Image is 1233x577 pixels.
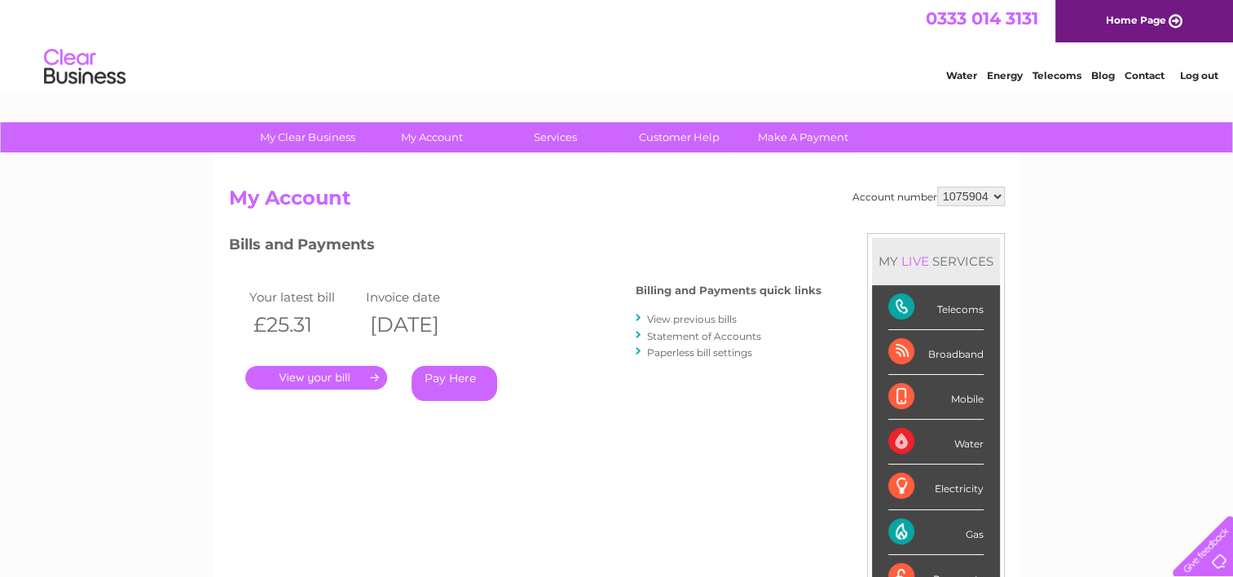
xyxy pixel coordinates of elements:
[647,346,752,359] a: Paperless bill settings
[229,187,1005,218] h2: My Account
[888,510,984,555] div: Gas
[245,308,363,341] th: £25.31
[898,253,932,269] div: LIVE
[647,330,761,342] a: Statement of Accounts
[229,233,821,262] h3: Bills and Payments
[245,366,387,390] a: .
[852,187,1005,206] div: Account number
[1033,69,1081,81] a: Telecoms
[1125,69,1165,81] a: Contact
[946,69,977,81] a: Water
[872,238,1000,284] div: MY SERVICES
[364,122,499,152] a: My Account
[612,122,746,152] a: Customer Help
[888,465,984,509] div: Electricity
[1091,69,1115,81] a: Blog
[362,286,479,308] td: Invoice date
[888,330,984,375] div: Broadband
[488,122,623,152] a: Services
[43,42,126,92] img: logo.png
[636,284,821,297] h4: Billing and Payments quick links
[888,375,984,420] div: Mobile
[362,308,479,341] th: [DATE]
[647,313,737,325] a: View previous bills
[232,9,1002,79] div: Clear Business is a trading name of Verastar Limited (registered in [GEOGRAPHIC_DATA] No. 3667643...
[736,122,870,152] a: Make A Payment
[926,8,1038,29] a: 0333 014 3131
[245,286,363,308] td: Your latest bill
[987,69,1023,81] a: Energy
[1179,69,1218,81] a: Log out
[888,420,984,465] div: Water
[888,285,984,330] div: Telecoms
[240,122,375,152] a: My Clear Business
[412,366,497,401] a: Pay Here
